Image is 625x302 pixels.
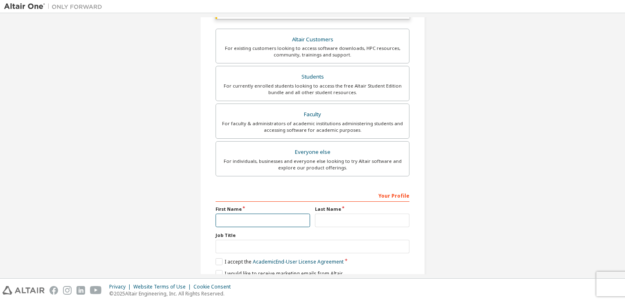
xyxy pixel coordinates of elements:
div: For existing customers looking to access software downloads, HPC resources, community, trainings ... [221,45,404,58]
div: Cookie Consent [193,284,236,290]
div: Altair Customers [221,34,404,45]
div: Privacy [109,284,133,290]
div: Students [221,71,404,83]
img: Altair One [4,2,106,11]
img: altair_logo.svg [2,286,45,295]
div: For currently enrolled students looking to access the free Altair Student Edition bundle and all ... [221,83,404,96]
div: Your Profile [216,189,409,202]
p: © 2025 Altair Engineering, Inc. All Rights Reserved. [109,290,236,297]
a: Academic End-User License Agreement [253,258,344,265]
div: Faculty [221,109,404,120]
label: I accept the [216,258,344,265]
img: instagram.svg [63,286,72,295]
label: Last Name [315,206,409,212]
div: Website Terms of Use [133,284,193,290]
img: linkedin.svg [76,286,85,295]
div: Everyone else [221,146,404,158]
img: youtube.svg [90,286,102,295]
img: facebook.svg [49,286,58,295]
label: I would like to receive marketing emails from Altair [216,270,343,277]
label: Job Title [216,232,409,239]
div: For individuals, businesses and everyone else looking to try Altair software and explore our prod... [221,158,404,171]
div: For faculty & administrators of academic institutions administering students and accessing softwa... [221,120,404,133]
label: First Name [216,206,310,212]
